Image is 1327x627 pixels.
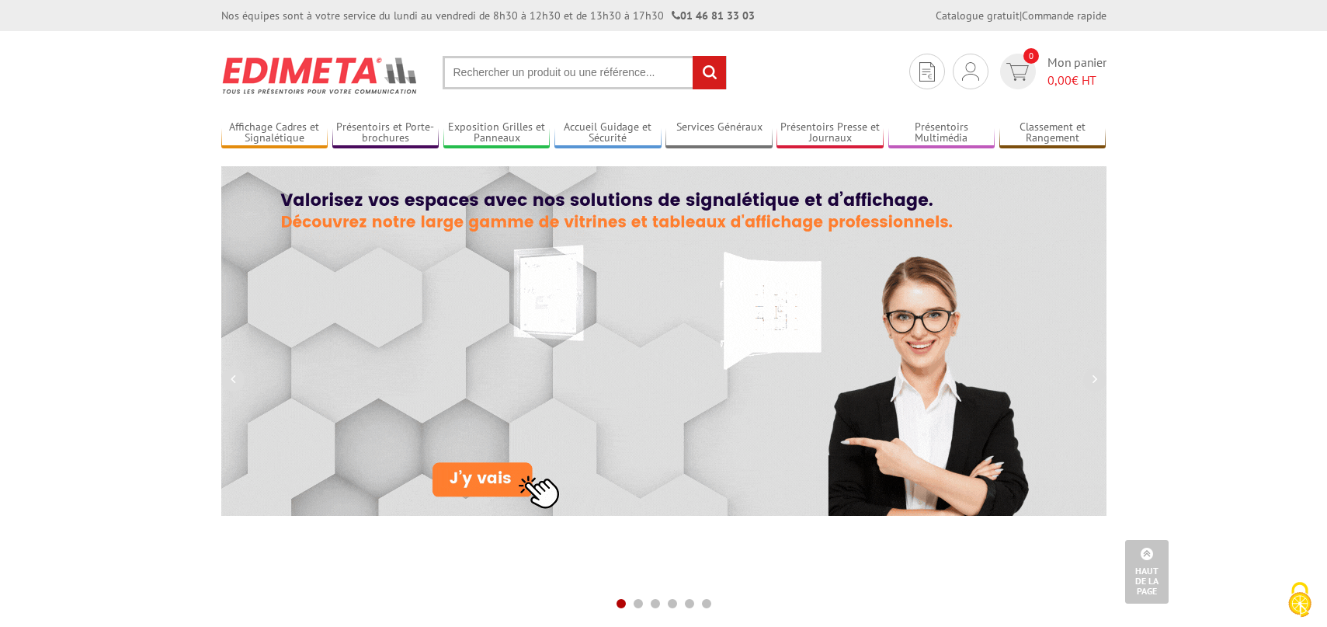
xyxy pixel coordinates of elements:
[776,120,884,146] a: Présentoirs Presse et Journaux
[999,120,1106,146] a: Classement et Rangement
[1022,9,1106,23] a: Commande rapide
[1023,48,1039,64] span: 0
[332,120,439,146] a: Présentoirs et Porte-brochures
[443,120,551,146] a: Exposition Grilles et Panneaux
[936,9,1020,23] a: Catalogue gratuit
[554,120,662,146] a: Accueil Guidage et Sécurité
[1047,54,1106,89] span: Mon panier
[1047,71,1106,89] span: € HT
[1273,574,1327,627] button: Cookies (fenêtre modale)
[693,56,726,89] input: rechercher
[936,8,1106,23] div: |
[221,47,419,104] img: Présentoir, panneau, stand - Edimeta - PLV, affichage, mobilier bureau, entreprise
[1125,540,1169,604] a: Haut de la page
[221,120,328,146] a: Affichage Cadres et Signalétique
[665,120,773,146] a: Services Généraux
[1047,72,1072,88] span: 0,00
[443,56,727,89] input: Rechercher un produit ou une référence...
[672,9,755,23] strong: 01 46 81 33 03
[888,120,995,146] a: Présentoirs Multimédia
[1280,580,1319,619] img: Cookies (fenêtre modale)
[962,62,979,81] img: devis rapide
[996,54,1106,89] a: devis rapide 0 Mon panier 0,00€ HT
[1006,63,1029,81] img: devis rapide
[221,8,755,23] div: Nos équipes sont à votre service du lundi au vendredi de 8h30 à 12h30 et de 13h30 à 17h30
[919,62,935,82] img: devis rapide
